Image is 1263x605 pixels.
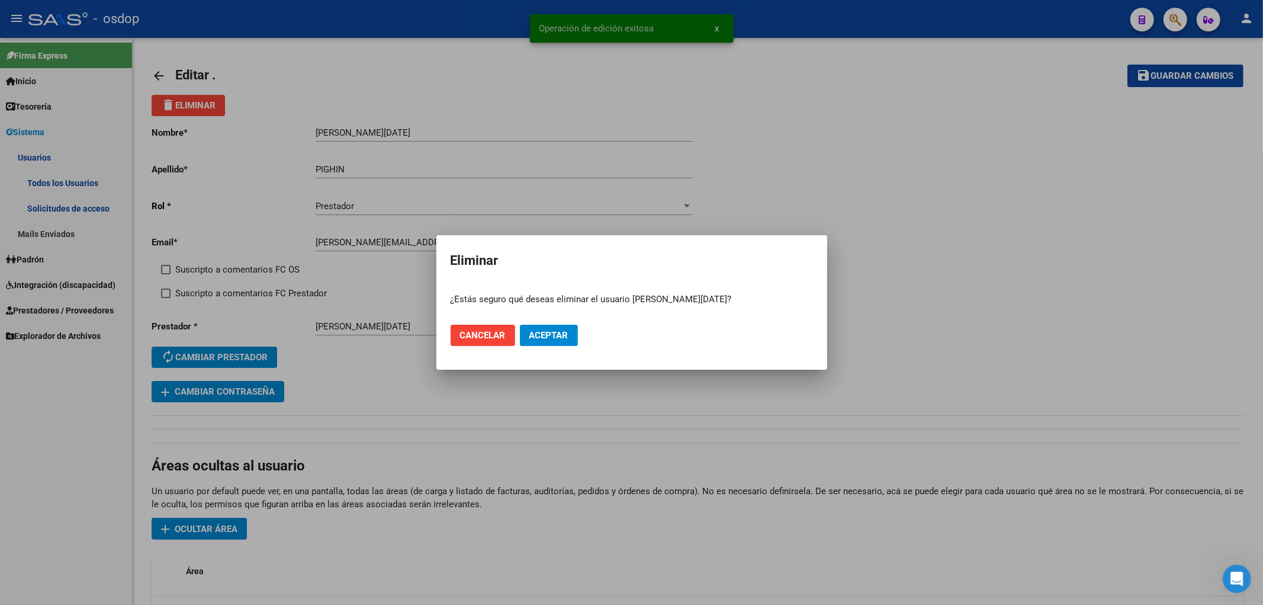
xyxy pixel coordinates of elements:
h2: Eliminar [451,249,813,272]
span: Aceptar [529,330,568,341]
iframe: Intercom live chat [1223,565,1251,593]
span: Cancelar [460,330,506,341]
button: Aceptar [520,325,578,346]
button: Cancelar [451,325,515,346]
p: ¿Estás seguro qué deseas eliminar el usuario [PERSON_NAME][DATE]? [451,293,813,306]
